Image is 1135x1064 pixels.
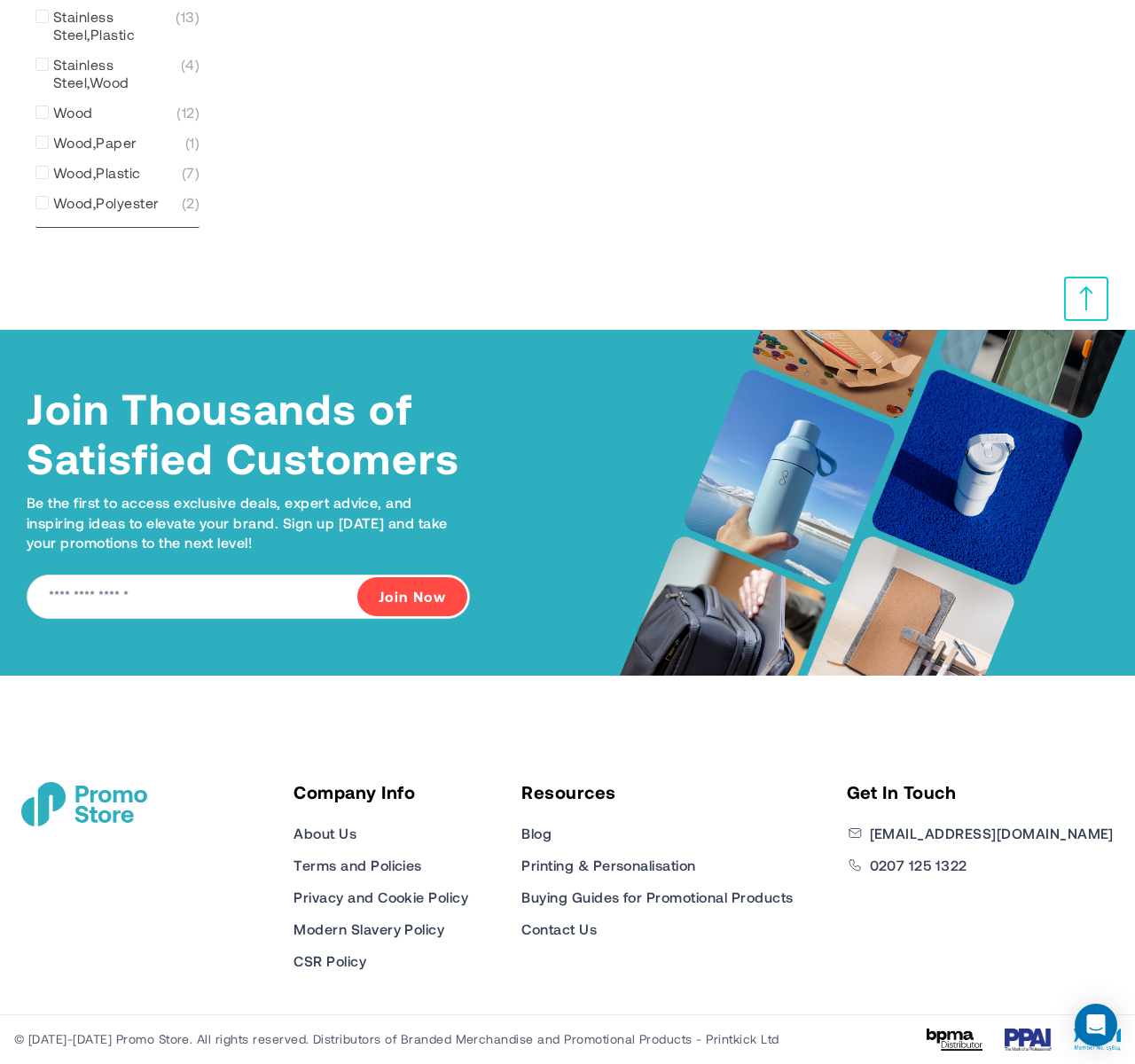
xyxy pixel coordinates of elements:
[870,823,1114,844] a: [EMAIL_ADDRESS][DOMAIN_NAME]
[35,194,200,212] a: Wood,Polyester 2
[176,8,200,43] span: 13
[847,857,863,872] img: Phone
[294,919,444,940] a: Modern Slavery Policy
[521,823,552,844] a: Blog
[294,823,356,844] a: About Us
[521,782,793,802] h5: Resources
[53,134,137,152] span: Wood,Paper
[53,56,181,91] span: Stainless Steel,Wood
[294,951,366,972] a: CSR Policy
[53,8,176,43] span: Stainless Steel,Plastic
[21,782,147,826] img: Promotional Merchandise
[53,104,93,121] span: Wood
[870,855,967,876] a: 0207 125 1322
[181,56,200,91] span: 4
[847,782,1114,802] h5: Get In Touch
[357,577,467,616] button: Join Now
[53,164,141,182] span: Wood,Plastic
[294,782,468,802] h5: Company Info
[35,134,200,152] a: Wood,Paper 1
[182,164,200,182] span: 7
[521,887,793,908] a: Buying Guides for Promotional Products
[27,383,470,482] h4: Join Thousands of Satisfied Customers
[521,855,695,876] a: Printing & Personalisation
[1005,1029,1052,1051] img: PPAI
[185,134,200,152] span: 1
[35,56,200,91] a: Stainless Steel,Wood 4
[35,164,200,182] a: Wood,Plastic 7
[521,919,597,940] a: Contact Us
[27,493,470,552] p: Be the first to access exclusive deals, expert advice, and inspiring ideas to elevate your brand....
[1074,1029,1121,1051] img: PSI
[14,1031,779,1046] span: © [DATE]-[DATE] Promo Store. All rights reserved. Distributors of Branded Merchandise and Promoti...
[35,104,200,121] a: Wood 12
[35,8,200,43] a: Stainless Steel,Plastic 13
[294,855,422,876] a: Terms and Policies
[176,104,200,121] span: 12
[847,825,863,841] img: Email
[53,194,159,212] span: Wood,Polyester
[182,194,200,212] span: 2
[294,887,468,908] a: Privacy and Cookie Policy
[1075,1004,1117,1046] div: Open Intercom Messenger
[927,1029,982,1051] img: BPMA Distributor
[21,782,147,826] a: store logo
